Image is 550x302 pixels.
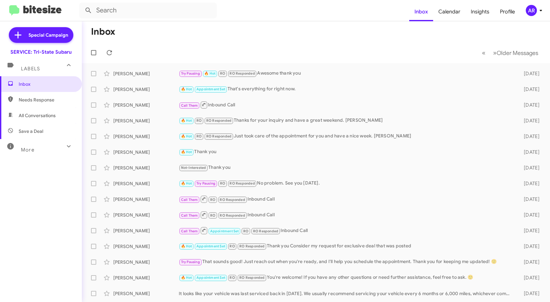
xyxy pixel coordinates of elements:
input: Search [79,3,217,18]
span: 🔥 Hot [181,181,192,186]
div: That sounds good! Just reach out when you're ready, and I'll help you schedule the appointment. T... [179,258,515,266]
h1: Inbox [91,27,115,37]
div: You're welcome! If you have any other questions or need further assistance, feel free to ask. 🙂 [179,274,515,281]
div: Thank you [179,148,515,156]
div: SERVICE: Tri-State Subaru [10,49,72,55]
div: [PERSON_NAME] [113,117,179,124]
div: [PERSON_NAME] [113,70,179,77]
div: Thank you [179,164,515,171]
span: RO Responded [239,275,265,280]
span: 🔥 Hot [181,87,192,91]
span: RO Responded [229,71,255,76]
div: [DATE] [515,165,545,171]
span: RO Responded [206,134,231,138]
div: Inbound Call [179,101,515,109]
span: 🔥 Hot [181,150,192,154]
div: [DATE] [515,196,545,203]
span: Appointment Set [196,275,225,280]
span: RO Responded [253,229,278,233]
div: [PERSON_NAME] [113,102,179,108]
div: [DATE] [515,180,545,187]
span: Not-Interested [181,166,206,170]
div: [DATE] [515,102,545,108]
span: Labels [21,66,40,72]
span: RO [196,118,202,123]
span: Appointment Set [210,229,239,233]
div: [PERSON_NAME] [113,212,179,218]
a: Inbox [409,2,433,21]
div: Awesome thank you [179,70,515,77]
div: [DATE] [515,212,545,218]
div: [PERSON_NAME] [113,149,179,155]
div: [DATE] [515,86,545,93]
span: Call Them [181,229,198,233]
span: Older Messages [497,49,538,57]
span: RO [229,275,235,280]
span: Special Campaign [28,32,68,38]
span: Try Pausing [196,181,215,186]
span: RO Responded [220,198,245,202]
span: RO [220,181,225,186]
div: [PERSON_NAME] [113,290,179,297]
span: RO [210,198,215,202]
div: Just took care of the appointment for you and have a nice week. [PERSON_NAME] [179,133,515,140]
span: Call Them [181,198,198,202]
span: 🔥 Hot [204,71,215,76]
span: 🔥 Hot [181,134,192,138]
span: Try Pausing [181,71,200,76]
span: 🔥 Hot [181,118,192,123]
nav: Page navigation example [478,46,542,60]
span: RO [220,71,225,76]
a: Calendar [433,2,466,21]
div: [DATE] [515,227,545,234]
span: Appointment Set [196,87,225,91]
div: [PERSON_NAME] [113,259,179,265]
span: RO Responded [220,213,245,218]
div: [DATE] [515,243,545,250]
span: Inbox [19,81,74,87]
span: RO [196,134,202,138]
div: Inbound Call [179,226,515,235]
span: More [21,147,34,153]
button: Next [489,46,542,60]
div: [PERSON_NAME] [113,227,179,234]
div: [PERSON_NAME] [113,275,179,281]
div: [DATE] [515,290,545,297]
div: [PERSON_NAME] [113,86,179,93]
span: RO [210,213,215,218]
button: AR [520,5,543,16]
span: « [482,49,486,57]
span: RO Responded [206,118,231,123]
span: Call Them [181,213,198,218]
div: It looks like your vehicle was last serviced back in [DATE]. We usually recommend servicing your ... [179,290,515,297]
a: Profile [495,2,520,21]
span: 🔥 Hot [181,275,192,280]
span: Try Pausing [181,260,200,264]
span: RO Responded [239,244,265,248]
div: [PERSON_NAME] [113,180,179,187]
span: » [493,49,497,57]
span: 🔥 Hot [181,244,192,248]
div: [PERSON_NAME] [113,243,179,250]
div: [DATE] [515,275,545,281]
div: [PERSON_NAME] [113,165,179,171]
div: Inbound Call [179,211,515,219]
span: Needs Response [19,97,74,103]
button: Previous [478,46,489,60]
span: RO [229,244,235,248]
span: RO Responded [229,181,255,186]
span: All Conversations [19,112,56,119]
div: No problem. See you [DATE]. [179,180,515,187]
span: Appointment Set [196,244,225,248]
span: Call Them [181,103,198,108]
div: AR [526,5,537,16]
div: [PERSON_NAME] [113,196,179,203]
a: Insights [466,2,495,21]
div: [DATE] [515,149,545,155]
div: [DATE] [515,259,545,265]
div: [DATE] [515,133,545,140]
